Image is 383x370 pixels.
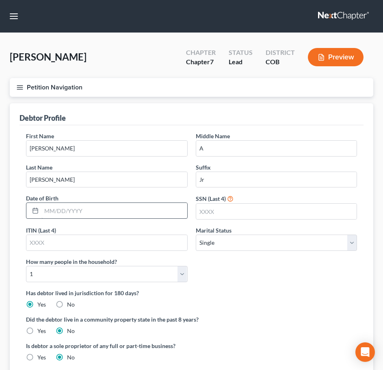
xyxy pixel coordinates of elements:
[308,48,364,66] button: Preview
[196,226,232,235] label: Marital Status
[26,226,56,235] label: ITIN (Last 4)
[37,300,46,309] label: Yes
[196,172,357,187] input: --
[26,257,117,266] label: How many people in the household?
[196,132,230,140] label: Middle Name
[26,235,187,250] input: XXXX
[26,172,187,187] input: --
[67,300,75,309] label: No
[37,353,46,361] label: Yes
[186,48,216,57] div: Chapter
[67,327,75,335] label: No
[26,163,52,172] label: Last Name
[196,194,226,203] label: SSN (Last 4)
[210,58,214,65] span: 7
[229,48,253,57] div: Status
[196,141,357,156] input: M.I
[266,57,295,67] div: COB
[10,51,87,63] span: [PERSON_NAME]
[41,203,187,218] input: MM/DD/YYYY
[26,194,58,202] label: Date of Birth
[26,289,357,297] label: Has debtor lived in jurisdiction for 180 days?
[10,78,373,97] button: Petition Navigation
[196,204,357,219] input: XXXX
[37,327,46,335] label: Yes
[26,315,357,324] label: Did the debtor live in a community property state in the past 8 years?
[67,353,75,361] label: No
[355,342,375,362] div: Open Intercom Messenger
[26,141,187,156] input: --
[229,57,253,67] div: Lead
[266,48,295,57] div: District
[196,163,211,172] label: Suffix
[186,57,216,67] div: Chapter
[19,113,66,123] div: Debtor Profile
[26,132,54,140] label: First Name
[26,342,188,350] label: Is debtor a sole proprietor of any full or part-time business?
